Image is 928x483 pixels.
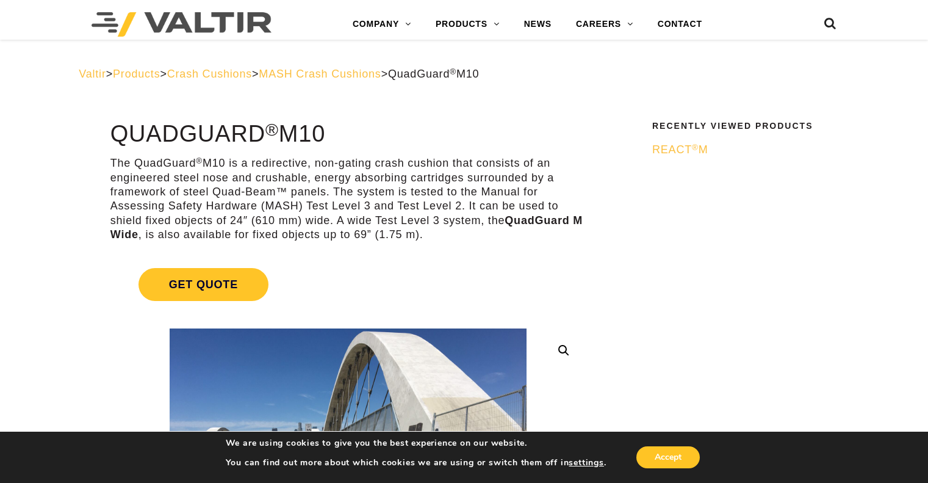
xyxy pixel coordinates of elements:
a: Products [113,68,160,80]
a: NEWS [512,12,564,37]
p: The QuadGuard M10 is a redirective, non-gating crash cushion that consists of an engineered steel... [110,156,586,242]
a: Valtir [79,68,106,80]
button: settings [569,457,603,468]
div: > > > > [79,67,849,81]
a: PRODUCTS [423,12,512,37]
a: COMPANY [340,12,423,37]
a: CAREERS [564,12,646,37]
span: Get Quote [138,268,268,301]
span: QuadGuard M10 [388,68,479,80]
sup: ® [265,120,279,139]
sup: ® [692,143,699,152]
button: Accept [636,446,700,468]
h1: QuadGuard M10 [110,122,586,147]
p: You can find out more about which cookies we are using or switch them off in . [226,457,606,468]
h2: Recently Viewed Products [652,122,841,131]
p: We are using cookies to give you the best experience on our website. [226,438,606,449]
sup: ® [450,67,456,76]
a: Get Quote [110,253,586,316]
img: Valtir [92,12,272,37]
a: REACT®M [652,143,841,157]
a: MASH Crash Cushions [259,68,381,80]
span: REACT M [652,143,708,156]
sup: ® [196,156,203,165]
a: Crash Cushions [167,68,252,80]
a: CONTACT [646,12,714,37]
